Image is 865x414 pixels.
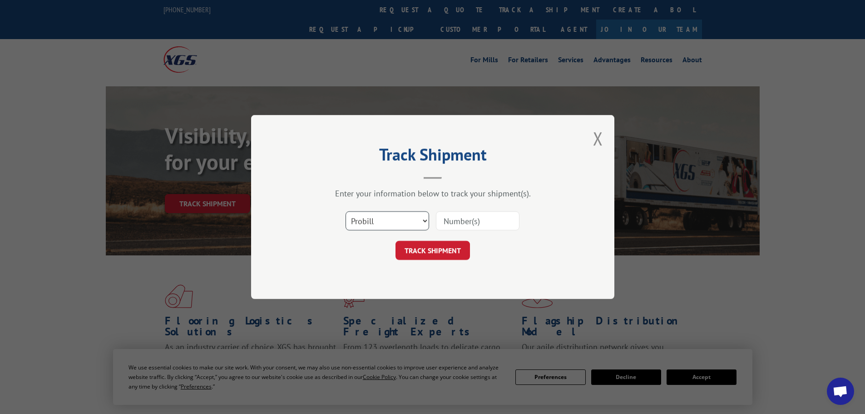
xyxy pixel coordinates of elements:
[297,188,569,199] div: Enter your information below to track your shipment(s).
[593,126,603,150] button: Close modal
[436,211,519,230] input: Number(s)
[827,378,854,405] div: Open chat
[395,241,470,260] button: TRACK SHIPMENT
[297,148,569,165] h2: Track Shipment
